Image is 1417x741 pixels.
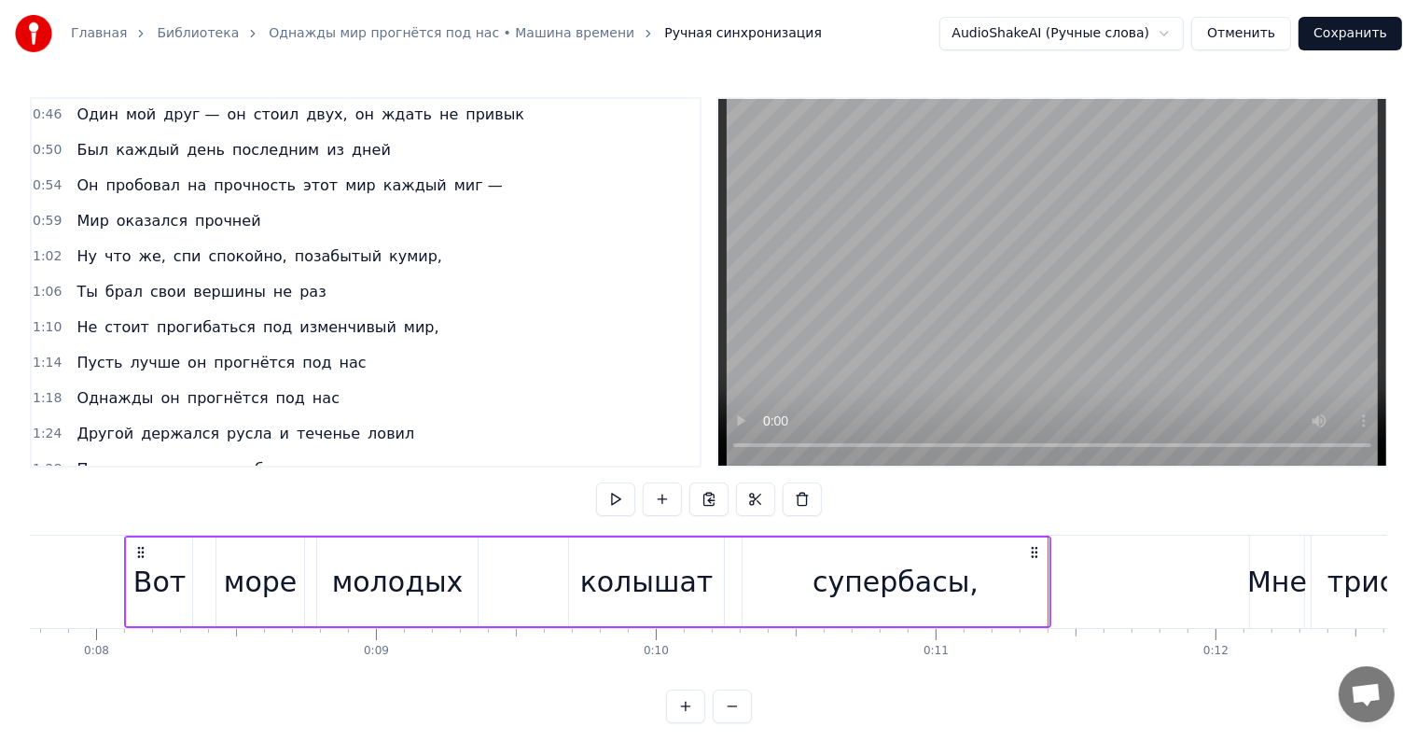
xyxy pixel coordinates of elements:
[278,423,291,444] span: и
[75,352,124,373] span: Пусть
[33,389,62,408] span: 1:18
[133,561,186,603] div: Вот
[157,24,239,43] a: Библиотека
[366,423,416,444] span: ловил
[172,245,203,267] span: спи
[186,175,208,196] span: на
[212,175,298,196] span: прочность
[298,316,398,338] span: изменчивый
[1191,17,1291,50] button: Отменить
[304,104,350,125] span: двух,
[387,245,444,267] span: кумир,
[1339,666,1395,722] a: Открытый чат
[33,141,62,160] span: 0:50
[139,423,221,444] span: держался
[161,104,221,125] span: друг —
[104,281,145,302] span: брал
[33,283,62,301] span: 1:06
[115,210,189,231] span: оказался
[338,352,368,373] span: нас
[1247,561,1307,603] div: Мне
[212,352,297,373] span: прогнётся
[186,387,271,409] span: прогнётся
[33,425,62,443] span: 1:24
[295,423,362,444] span: теченье
[84,644,109,659] div: 0:08
[75,175,100,196] span: Он
[15,15,52,52] img: youka
[438,104,460,125] span: не
[33,176,62,195] span: 0:54
[33,460,62,479] span: 1:28
[185,139,227,161] span: день
[354,104,376,125] span: он
[191,281,268,302] span: вершины
[343,175,378,196] span: мир
[311,387,341,409] span: нас
[225,104,247,125] span: он
[75,458,160,480] span: Подальше
[186,352,208,373] span: он
[230,139,321,161] span: последним
[252,104,301,125] span: стоил
[104,175,183,196] span: пробовал
[163,458,185,480] span: от
[664,24,822,43] span: Ручная синхронизация
[300,352,333,373] span: под
[159,387,181,409] span: он
[75,104,120,125] span: Один
[380,104,434,125] span: ждать
[75,387,155,409] span: Однажды
[103,316,151,338] span: стоит
[155,316,257,338] span: прогибаться
[261,316,294,338] span: под
[124,104,158,125] span: мой
[298,281,327,302] span: раз
[75,245,99,267] span: Ну
[207,245,289,267] span: спокойно,
[75,316,99,338] span: Не
[33,247,62,266] span: 1:02
[1203,644,1229,659] div: 0:12
[193,210,263,231] span: прочней
[325,139,346,161] span: из
[33,212,62,231] span: 0:59
[382,175,449,196] span: каждый
[75,139,110,161] span: Был
[33,105,62,124] span: 0:46
[188,458,249,480] span: крутых
[350,139,393,161] span: дней
[402,316,441,338] span: мир,
[271,281,294,302] span: не
[71,24,822,43] nav: breadcrumb
[269,24,634,43] a: Однажды мир прогнётся под нас • Машина времени
[253,458,319,480] span: берегов
[1299,17,1402,50] button: Сохранить
[129,352,183,373] span: лучше
[924,644,949,659] div: 0:11
[364,644,389,659] div: 0:09
[224,561,298,603] div: море
[301,175,340,196] span: этот
[71,24,127,43] a: Главная
[225,423,273,444] span: русла
[75,281,99,302] span: Ты
[464,104,526,125] span: привык
[75,210,110,231] span: Мир
[644,644,669,659] div: 0:10
[75,423,135,444] span: Другой
[33,354,62,372] span: 1:14
[137,245,168,267] span: же,
[452,175,505,196] span: миг —
[332,561,464,603] div: молодых
[813,561,979,603] div: супербасы,
[33,318,62,337] span: 1:10
[114,139,181,161] span: каждый
[148,281,188,302] span: свои
[580,561,714,603] div: колышат
[274,387,307,409] span: под
[103,245,133,267] span: что
[293,245,383,267] span: позабытый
